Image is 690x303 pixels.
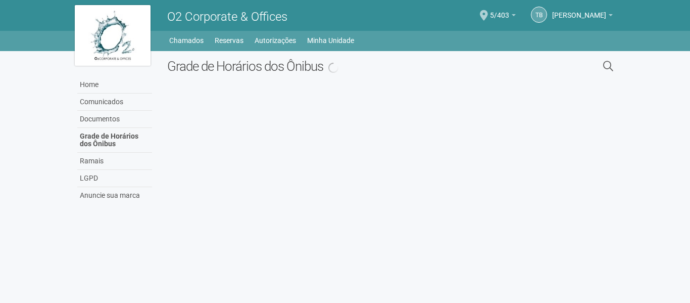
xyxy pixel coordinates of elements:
[307,33,354,48] a: Minha Unidade
[77,76,152,94] a: Home
[552,13,613,21] a: [PERSON_NAME]
[531,7,547,23] a: TB
[75,5,151,66] img: logo.jpg
[169,33,204,48] a: Chamados
[77,111,152,128] a: Documentos
[77,170,152,187] a: LGPD
[490,2,509,19] span: 5/403
[552,2,606,19] span: Tatiana Buxbaum Grecco
[255,33,296,48] a: Autorizações
[77,187,152,204] a: Anuncie sua marca
[167,59,499,74] h2: Grade de Horários dos Ônibus
[167,10,287,24] span: O2 Corporate & Offices
[77,94,152,111] a: Comunicados
[77,128,152,153] a: Grade de Horários dos Ônibus
[328,63,338,73] img: spinner.png
[215,33,243,48] a: Reservas
[490,13,516,21] a: 5/403
[77,153,152,170] a: Ramais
